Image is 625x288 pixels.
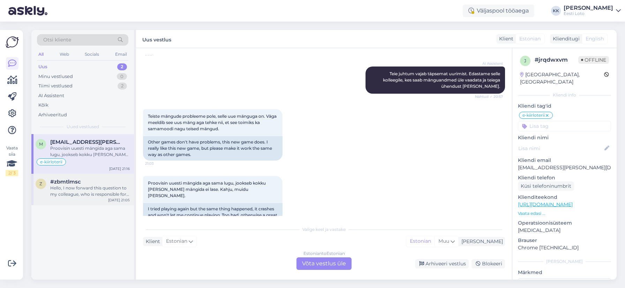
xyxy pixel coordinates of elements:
span: Otsi kliente [43,36,71,44]
div: [DATE] 21:16 [109,166,130,171]
div: KK [551,6,561,16]
div: AI Assistent [38,92,64,99]
div: Email [114,50,128,59]
div: Valige keel ja vastake [143,226,505,233]
span: Uued vestlused [67,124,99,130]
div: 2 / 3 [6,170,18,176]
div: [PERSON_NAME] [564,5,613,11]
p: Chrome [TECHNICAL_ID] [518,244,611,251]
p: Brauser [518,237,611,244]
div: Socials [83,50,100,59]
div: I tried playing again but the same thing happened, it crashes and won't let me continue playing. ... [143,203,283,227]
span: Teie juhtum vajab täpsemat uurimist. Edastame selle kolleegile, kes saab mänguandmed üle vaadata ... [383,71,501,89]
span: Nähtud ✓ 20:57 [475,94,503,99]
div: Võta vestlus üle [296,257,352,270]
span: e-kiirloterii [40,160,62,164]
div: [PERSON_NAME] [518,258,611,265]
span: Offline [578,56,609,64]
p: Märkmed [518,269,611,276]
p: [MEDICAL_DATA] [518,227,611,234]
p: Operatsioonisüsteem [518,219,611,227]
div: 2 [117,63,127,70]
div: All [37,50,45,59]
span: merike.kari@gmail.com [50,139,123,145]
span: Teiste mängude probleeme pole, selle uue mänguga on. Väga meeldib see uus mäng aga tehke nii, et ... [148,114,278,131]
span: j [524,58,526,63]
span: AI Assistent [477,61,503,66]
span: z [39,181,42,186]
div: # jrqdwxvm [535,56,578,64]
div: Vaata siia [6,145,18,176]
span: #zbmtlmsc [50,179,81,185]
div: Minu vestlused [38,73,73,80]
div: Arhiveeritud [38,111,67,118]
div: Proovisin uuesti mängida aga sama lugu, jookseb kokku [PERSON_NAME] mängida ei lase. Kahju, muidu... [50,145,130,158]
div: Eesti Loto [564,11,613,16]
img: Askly Logo [6,36,19,49]
div: Blokeeri [472,259,505,268]
div: 2 [118,83,127,89]
div: Estonian to Estonian [303,250,345,257]
span: Estonian [166,238,187,245]
div: Küsi telefoninumbrit [518,181,574,191]
p: Klienditeekond [518,194,611,201]
p: Kliendi telefon [518,174,611,181]
span: Muu [438,238,449,244]
input: Lisa nimi [518,145,603,152]
a: [PERSON_NAME]Eesti Loto [564,5,621,16]
p: Kliendi tag'id [518,102,611,110]
div: Tiimi vestlused [38,83,73,89]
input: Lisa tag [518,121,611,131]
label: Uus vestlus [142,34,171,44]
div: Väljaspool tööaega [463,5,534,17]
span: m [39,141,43,147]
div: [GEOGRAPHIC_DATA], [GEOGRAPHIC_DATA] [520,71,604,86]
span: English [586,35,604,42]
p: Vaata edasi ... [518,210,611,217]
div: [DATE] 21:05 [108,197,130,203]
a: [URL][DOMAIN_NAME] [518,201,573,208]
div: Klient [143,238,160,245]
div: Uus [38,63,47,70]
div: Kõik [38,102,48,109]
div: Kliendi info [518,92,611,98]
div: Klienditugi [550,35,580,42]
div: Hello, I now forward this question to my colleague, who is responsible for this. The reply will b... [50,185,130,197]
span: 21:03 [145,161,171,166]
div: Klient [496,35,513,42]
div: Arhiveeri vestlus [415,259,469,268]
span: Proovisin uuesti mängida aga sama lugu, jookseb kokku [PERSON_NAME] mängida ei lase. Kahju, muidu... [148,180,267,198]
div: Other games don't have problems, this new game does. I really like this new game, but please make... [143,136,283,161]
div: Estonian [406,236,435,247]
div: 0 [117,73,127,80]
p: Kliendi nimi [518,134,611,141]
p: [EMAIL_ADDRESS][PERSON_NAME][DOMAIN_NAME] [518,164,611,171]
div: Web [58,50,70,59]
div: [PERSON_NAME] [459,238,503,245]
span: e-kiirloterii [522,113,545,117]
p: Kliendi email [518,157,611,164]
span: Estonian [519,35,541,42]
